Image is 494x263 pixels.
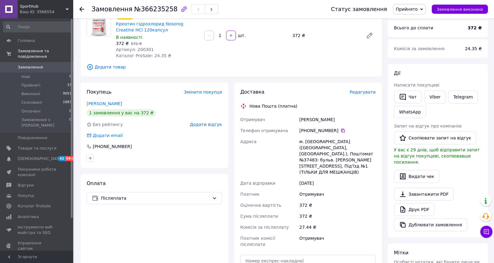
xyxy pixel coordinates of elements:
span: Додати відгук [190,122,222,127]
div: [PHONE_NUMBER] [92,143,132,150]
a: [PERSON_NAME] [87,101,122,106]
button: Чат [394,91,422,103]
span: Виконані [21,91,40,97]
a: Завантажити PDF [394,188,454,201]
span: Каталог ProSale [18,203,51,209]
span: 42 [58,156,65,161]
span: Оціночна вартість [240,203,281,208]
span: Каталог ProSale: 24.35 ₴ [116,53,171,58]
div: 27.44 ₴ [298,222,377,233]
span: Доставка [240,89,265,95]
span: Мітки [394,250,409,256]
div: Додати email [86,132,123,139]
div: Отримувач [298,233,377,250]
span: У вас є 29 днів, щоб відправити запит на відгук покупцеві, скопіювавши посилання. [394,147,480,165]
span: 9051 [63,91,71,97]
div: 1 замовлення у вас на 372 ₴ [87,109,156,117]
a: WhatsApp [394,106,426,118]
span: Платник комісії післяплати [240,236,275,247]
span: 99+ [65,156,75,161]
div: Отримувач [298,189,377,200]
span: Телефон отримувача [240,128,288,133]
div: шт. [236,32,246,39]
span: Сума післяплати [240,214,278,219]
div: 372 ₴ [298,211,377,222]
span: Прийнято [396,7,418,12]
button: Замовлення виконано [432,5,488,14]
span: Дії [394,70,400,76]
button: Скопіювати запит на відгук [394,131,476,144]
img: Креатин гідрохлорид Nosorog Creatine HCl 120капсул [87,13,111,36]
span: Запит на відгук про компанію [394,124,462,128]
span: Написати покупцеві [394,83,439,87]
span: Оплачені [21,109,41,114]
button: Чат з покупцем [480,226,492,238]
span: Прийняті [21,83,40,88]
span: [DEMOGRAPHIC_DATA] [18,156,63,161]
span: Замовлення виконано [437,7,483,12]
span: Покупці [18,193,34,198]
span: Аналітика [18,214,39,220]
a: Viber [424,91,445,103]
button: Дублювати замовлення [394,218,467,231]
span: Повідомлення [18,135,47,141]
span: Адреса [240,139,257,144]
div: [DATE] [298,178,377,189]
span: В наявності [116,35,142,40]
a: Редагувати [363,29,376,42]
span: SportHub [20,4,66,9]
div: Нова Пошта (платна) [248,103,299,109]
div: Повернутися назад [79,6,84,12]
span: Артикул: 200301 [116,47,154,52]
span: 0 [69,74,71,80]
div: [PHONE_NUMBER] [299,128,376,134]
span: 33 [67,83,71,88]
span: Головна [18,38,35,43]
span: Оплата [87,180,106,186]
span: 572 ₴ [131,42,142,46]
span: Отримувач [240,117,265,122]
input: Пошук [3,21,72,32]
span: Управління сайтом [18,240,56,251]
span: Інструменти веб-майстра та SEO [18,224,56,235]
div: Додати email [92,132,123,139]
span: Додати товар [87,64,376,70]
span: 372 ₴ [116,41,129,46]
div: 372 ₴ [290,31,361,40]
span: Товари та послуги [18,146,56,151]
div: Ваш ID: 3566554 [20,9,73,15]
a: Креатин гідрохлорид Nosorog Creatine HCl 120капсул [116,21,183,32]
span: 1883 [63,100,71,105]
span: 24.35 ₴ [465,46,482,51]
div: [PERSON_NAME] [298,114,377,125]
span: Платник [240,192,260,197]
button: Видати чек [394,170,439,183]
span: Показники роботи компанії [18,167,56,178]
span: Комісія за післяплату [240,225,289,230]
a: Друк PDF [394,203,435,216]
span: Змінити покупця [184,90,222,94]
div: 372 ₴ [298,200,377,211]
div: м. [GEOGRAPHIC_DATA] ([GEOGRAPHIC_DATA], [GEOGRAPHIC_DATA].), Поштомат №37483: бульв. [PERSON_NAM... [298,136,377,178]
span: №366235258 [134,6,178,13]
span: Скасовані [21,100,42,105]
span: 0 [69,109,71,114]
span: 0 [69,117,71,128]
span: Без рейтингу [93,122,123,127]
span: Замовлення [18,65,43,70]
span: Замовлення [92,6,132,13]
span: Редагувати [350,90,376,94]
span: Комісія за замовлення [394,46,445,51]
span: Нові [21,74,30,80]
b: 372 ₴ [468,25,482,30]
span: Покупець [87,89,112,95]
div: Статус замовлення [331,6,387,12]
span: Дата відправки [240,181,276,186]
span: Всього до сплати [394,25,433,30]
span: Замовлення з [PERSON_NAME] [21,117,69,128]
span: Післяплата [101,195,210,202]
span: Замовлення та повідомлення [18,48,73,59]
span: Відгуки [18,183,34,188]
a: Telegram [448,91,478,103]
